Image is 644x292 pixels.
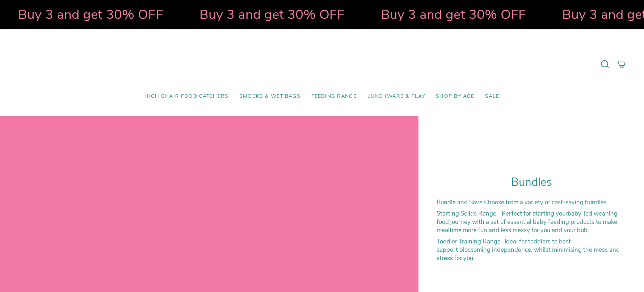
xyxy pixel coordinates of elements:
[311,93,357,100] span: Feeding Range
[437,198,626,207] p: Choose from a variety of cost-saving bundles.
[144,93,228,100] span: High Chair Food Catchers
[437,237,626,262] p: - Ideal for toddlers to best support blossoming independence, whilst minimising the mess and stre...
[430,88,480,105] a: Shop by Age
[437,209,496,218] strong: Starting Solids Range
[436,93,474,100] span: Shop by Age
[380,5,525,24] strong: Buy 3 and get 30% OFF
[17,5,163,24] strong: Buy 3 and get 30% OFF
[437,209,618,234] span: baby-led weaning food journey with a set of essential baby feeding products to make mealtime more...
[139,88,234,105] a: High Chair Food Catchers
[437,237,501,246] strong: Toddler Training Range
[437,209,626,234] p: - Perfect for starting your
[234,88,306,105] a: Smocks & Wet Bags
[485,93,500,100] span: SALE
[437,176,626,189] h1: Bundles
[367,93,425,100] span: Lunchware & Play
[239,93,300,100] span: Smocks & Wet Bags
[199,5,344,24] strong: Buy 3 and get 30% OFF
[306,88,362,105] a: Feeding Range
[437,198,484,207] strong: Bundle and Save.
[260,40,384,88] a: Mumma’s Little Helpers
[362,88,430,105] a: Lunchware & Play
[480,88,505,105] a: SALE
